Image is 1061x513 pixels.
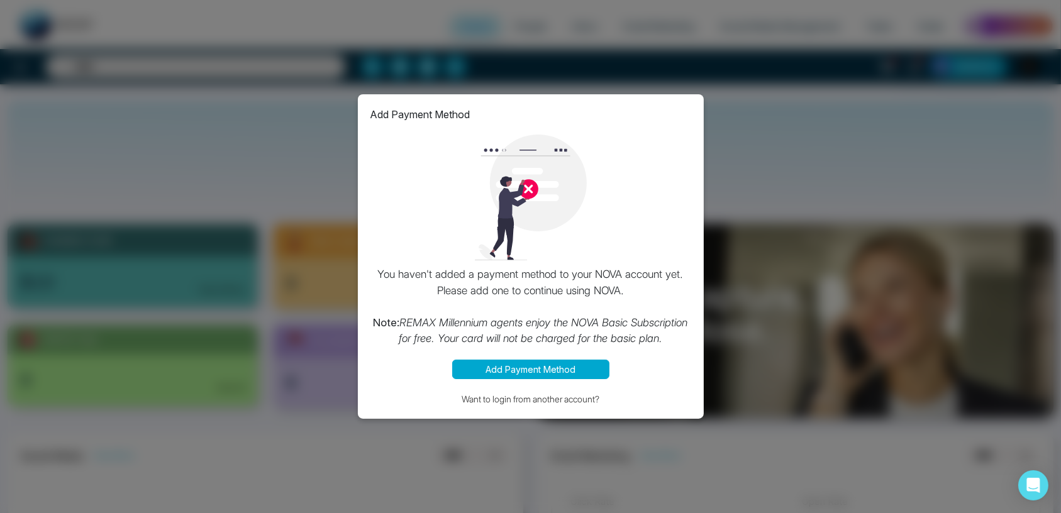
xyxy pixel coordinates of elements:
i: REMAX Millennium agents enjoy the NOVA Basic Subscription for free. Your card will not be charged... [399,316,688,345]
strong: Note: [374,316,400,329]
p: You haven't added a payment method to your NOVA account yet. Please add one to continue using NOVA. [370,267,691,347]
div: Open Intercom Messenger [1018,470,1048,500]
button: Add Payment Method [452,360,609,379]
button: Want to login from another account? [370,392,691,406]
img: loading [468,135,594,260]
p: Add Payment Method [370,107,470,122]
